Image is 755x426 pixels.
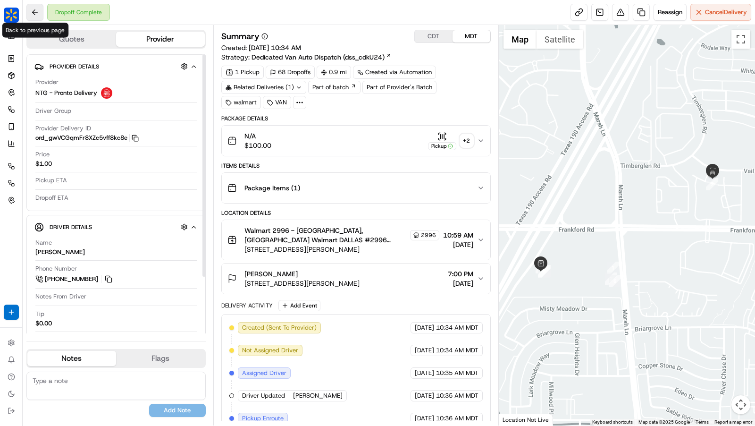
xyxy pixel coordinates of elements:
button: Toggle fullscreen view [731,30,750,49]
img: 1736555255976-a54dd68f-1ca7-489b-9aae-adbdc363a1c4 [9,90,26,107]
span: Name [35,239,52,247]
span: Driver Updated [242,392,285,400]
span: [DATE] 10:34 AM [249,43,301,52]
span: [PERSON_NAME] [293,392,343,400]
span: Created (Sent To Provider) [242,324,317,332]
div: Start new chat [42,90,155,99]
span: [PERSON_NAME] [244,269,298,279]
div: 6 [609,275,621,287]
span: Notes From Driver [35,292,86,301]
span: Pickup ETA [35,176,67,185]
span: Provider Delivery ID [35,124,91,133]
button: Package Items (1) [222,173,490,203]
span: 10:59 AM [443,230,473,240]
span: [DATE] [62,146,81,153]
img: 5e9a9d7314ff4150bce227a61376b483.jpg [20,90,37,107]
span: Phone Number [35,264,77,273]
button: Reassign [654,4,687,21]
button: Provider [116,32,205,47]
span: 10:34 AM MDT [436,346,478,355]
span: Not Assigned Driver [242,346,298,355]
a: Report a map error [714,419,752,425]
div: 7 [706,178,718,190]
a: Part of batch [308,81,361,94]
div: 5 [538,265,550,278]
span: Driver Details [50,223,92,231]
span: unihopllc [29,146,55,153]
div: 2 [605,273,617,285]
button: Add Event [278,300,320,311]
div: We're available if you need us! [42,99,130,107]
div: Past conversations [9,122,63,130]
input: Got a question? Start typing here... [25,60,170,70]
button: [PERSON_NAME][STREET_ADDRESS][PERSON_NAME]7:00 PM[DATE] [222,264,490,294]
button: Quotes [27,32,116,47]
span: Walmart 2996 - [GEOGRAPHIC_DATA], [GEOGRAPHIC_DATA] Walmart DALLAS #2996 Walmart DALLAS #2996 [244,226,408,245]
div: 9 [705,164,720,179]
span: 10:36 AM MDT [436,414,478,423]
span: 2996 [421,231,436,239]
a: Powered byPylon [67,233,114,241]
span: API Documentation [89,211,151,220]
div: walmart [221,96,261,109]
img: Nash [9,9,28,28]
p: Welcome 👋 [9,37,172,52]
span: Knowledge Base [19,211,72,220]
span: Provider [35,78,59,86]
img: Walmart US Stores [4,8,19,23]
button: Provider Details [34,59,198,74]
span: N/A [244,131,271,141]
div: 1 Pickup [221,66,264,79]
span: Assigned Driver [242,369,286,377]
div: Location Not Live [499,414,553,426]
div: Pickup [428,142,456,150]
button: Keyboard shortcuts [592,419,633,426]
span: [DATE] [415,392,434,400]
div: 📗 [9,212,17,219]
span: Pickup Enroute [242,414,284,423]
button: Pickup [428,132,456,150]
span: NTG - Pronto Delivery [35,89,97,97]
div: $0.00 [35,319,52,328]
a: 📗Knowledge Base [6,207,76,224]
h3: Summary [221,32,260,41]
a: Dedicated Van Auto Dispatch (dss_cdkU24) [252,52,392,62]
img: unihopllc [9,137,25,152]
div: 8 [705,166,720,181]
button: See all [146,120,172,132]
img: Charles Folsom [9,162,25,178]
div: 1 [607,262,619,274]
a: [PHONE_NUMBER] [35,274,114,284]
span: Driver Group [35,107,71,115]
span: • [57,146,60,153]
a: Open this area in Google Maps (opens a new window) [501,413,532,426]
div: + 2 [460,134,473,147]
a: Created via Automation [353,66,436,79]
div: Location Details [221,209,491,217]
span: 7:00 PM [448,269,473,279]
div: 0.9 mi [317,66,351,79]
button: Start new chat [160,93,172,104]
button: CancelDelivery [690,4,751,21]
span: Package Items ( 1 ) [244,183,300,193]
span: [PHONE_NUMBER] [45,275,98,283]
div: 💻 [80,212,87,219]
span: 10:35 AM MDT [436,392,478,400]
span: Provider Details [50,63,99,70]
button: Show satellite imagery [537,30,583,49]
span: Price [35,150,50,159]
span: [PERSON_NAME] [29,171,76,179]
span: 10:34 AM MDT [436,324,478,332]
span: [STREET_ADDRESS][PERSON_NAME] [244,279,360,288]
span: Dedicated Van Auto Dispatch (dss_cdkU24) [252,52,385,62]
div: Items Details [221,162,491,170]
div: VAN [263,96,291,109]
div: Delivery Activity [221,302,273,309]
div: 68 Dropoffs [266,66,315,79]
button: ord_gwVCGqmFr8XZc5vff8kc8e [35,134,139,142]
button: Walmart 2996 - [GEOGRAPHIC_DATA], [GEOGRAPHIC_DATA] Walmart DALLAS #2996 Walmart DALLAS #29962996... [222,220,490,260]
button: N/A$100.00Pickup+2 [222,126,490,156]
button: Walmart US Stores [4,4,19,26]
